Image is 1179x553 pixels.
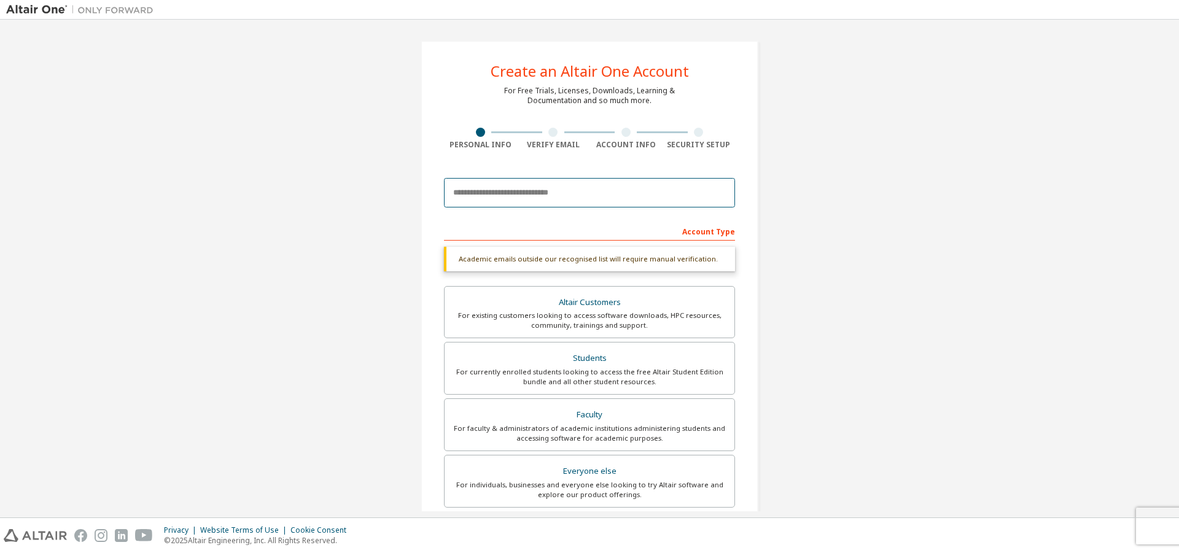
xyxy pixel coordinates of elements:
[444,140,517,150] div: Personal Info
[6,4,160,16] img: Altair One
[452,480,727,500] div: For individuals, businesses and everyone else looking to try Altair software and explore our prod...
[200,525,290,535] div: Website Terms of Use
[452,367,727,387] div: For currently enrolled students looking to access the free Altair Student Edition bundle and all ...
[135,529,153,542] img: youtube.svg
[115,529,128,542] img: linkedin.svg
[452,311,727,330] div: For existing customers looking to access software downloads, HPC resources, community, trainings ...
[452,406,727,423] div: Faculty
[444,221,735,241] div: Account Type
[452,350,727,367] div: Students
[504,86,675,106] div: For Free Trials, Licenses, Downloads, Learning & Documentation and so much more.
[290,525,354,535] div: Cookie Consent
[589,140,663,150] div: Account Info
[452,463,727,480] div: Everyone else
[4,529,67,542] img: altair_logo.svg
[452,423,727,443] div: For faculty & administrators of academic institutions administering students and accessing softwa...
[444,247,735,271] div: Academic emails outside our recognised list will require manual verification.
[452,294,727,311] div: Altair Customers
[517,140,590,150] div: Verify Email
[74,529,87,542] img: facebook.svg
[164,525,200,535] div: Privacy
[491,64,689,79] div: Create an Altair One Account
[663,140,736,150] div: Security Setup
[164,535,354,546] p: © 2025 Altair Engineering, Inc. All Rights Reserved.
[95,529,107,542] img: instagram.svg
